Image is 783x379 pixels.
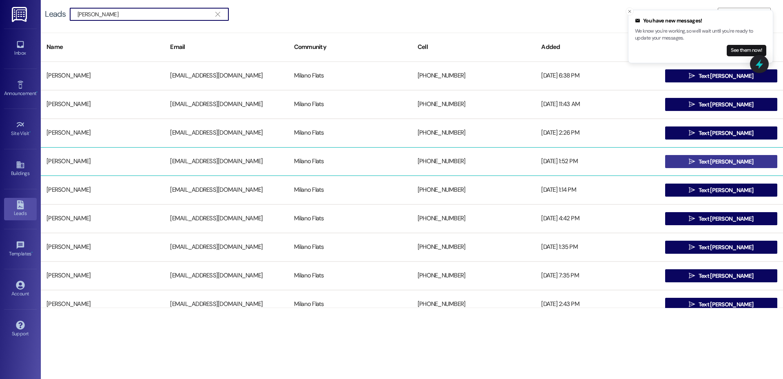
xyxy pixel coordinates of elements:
[164,296,288,313] div: [EMAIL_ADDRESS][DOMAIN_NAME]
[215,11,220,18] i: 
[412,296,535,313] div: [PHONE_NUMBER]
[4,38,37,60] a: Inbox
[689,101,695,108] i: 
[36,89,38,95] span: •
[4,318,37,340] a: Support
[665,269,777,282] button: Text [PERSON_NAME]
[41,125,164,141] div: [PERSON_NAME]
[665,241,777,254] button: Text [PERSON_NAME]
[77,9,211,20] input: Search name/email/community (quotes for exact match e.g. "John Smith")
[288,125,412,141] div: Milano Flats
[164,68,288,84] div: [EMAIL_ADDRESS][DOMAIN_NAME]
[689,73,695,79] i: 
[535,125,659,141] div: [DATE] 2:26 PM
[41,68,164,84] div: [PERSON_NAME]
[45,10,66,18] div: Leads
[288,68,412,84] div: Milano Flats
[41,153,164,170] div: [PERSON_NAME]
[535,268,659,284] div: [DATE] 7:35 PM
[665,69,777,82] button: Text [PERSON_NAME]
[4,158,37,180] a: Buildings
[41,37,164,57] div: Name
[288,153,412,170] div: Milano Flats
[535,239,659,255] div: [DATE] 1:35 PM
[41,296,164,313] div: [PERSON_NAME]
[4,278,37,300] a: Account
[29,129,31,135] span: •
[535,296,659,313] div: [DATE] 2:43 PM
[412,268,535,284] div: [PHONE_NUMBER]
[535,182,659,198] div: [DATE] 1:14 PM
[665,212,777,225] button: Text [PERSON_NAME]
[535,68,659,84] div: [DATE] 6:38 PM
[12,7,29,22] img: ResiDesk Logo
[699,272,753,280] span: Text [PERSON_NAME]
[699,186,753,195] span: Text [PERSON_NAME]
[41,239,164,255] div: [PERSON_NAME]
[665,155,777,168] button: Text [PERSON_NAME]
[288,96,412,113] div: Milano Flats
[689,130,695,136] i: 
[535,153,659,170] div: [DATE] 1:52 PM
[164,239,288,255] div: [EMAIL_ADDRESS][DOMAIN_NAME]
[164,37,288,57] div: Email
[4,118,37,140] a: Site Visit •
[412,182,535,198] div: [PHONE_NUMBER]
[665,98,777,111] button: Text [PERSON_NAME]
[665,184,777,197] button: Text [PERSON_NAME]
[699,157,753,166] span: Text [PERSON_NAME]
[164,96,288,113] div: [EMAIL_ADDRESS][DOMAIN_NAME]
[665,126,777,140] button: Text [PERSON_NAME]
[288,37,412,57] div: Community
[41,182,164,198] div: [PERSON_NAME]
[535,96,659,113] div: [DATE] 11:43 AM
[727,45,766,56] button: See them now!
[626,7,634,16] button: Close toast
[164,268,288,284] div: [EMAIL_ADDRESS][DOMAIN_NAME]
[412,68,535,84] div: [PHONE_NUMBER]
[211,8,224,20] button: Clear text
[288,182,412,198] div: Milano Flats
[41,211,164,227] div: [PERSON_NAME]
[31,250,33,255] span: •
[164,182,288,198] div: [EMAIL_ADDRESS][DOMAIN_NAME]
[699,243,753,252] span: Text [PERSON_NAME]
[699,215,753,223] span: Text [PERSON_NAME]
[164,125,288,141] div: [EMAIL_ADDRESS][DOMAIN_NAME]
[4,198,37,220] a: Leads
[41,96,164,113] div: [PERSON_NAME]
[689,273,695,279] i: 
[4,238,37,260] a: Templates •
[288,296,412,313] div: Milano Flats
[412,96,535,113] div: [PHONE_NUMBER]
[689,158,695,165] i: 
[164,153,288,170] div: [EMAIL_ADDRESS][DOMAIN_NAME]
[288,239,412,255] div: Milano Flats
[635,28,766,42] p: We know you're working, so we'll wait until you're ready to update your messages.
[412,37,535,57] div: Cell
[689,244,695,250] i: 
[412,211,535,227] div: [PHONE_NUMBER]
[699,72,753,80] span: Text [PERSON_NAME]
[699,100,753,109] span: Text [PERSON_NAME]
[535,211,659,227] div: [DATE] 4:42 PM
[288,211,412,227] div: Milano Flats
[288,268,412,284] div: Milano Flats
[689,187,695,193] i: 
[689,215,695,222] i: 
[164,211,288,227] div: [EMAIL_ADDRESS][DOMAIN_NAME]
[412,239,535,255] div: [PHONE_NUMBER]
[535,37,659,57] div: Added
[689,301,695,308] i: 
[699,129,753,137] span: Text [PERSON_NAME]
[412,153,535,170] div: [PHONE_NUMBER]
[412,125,535,141] div: [PHONE_NUMBER]
[41,268,164,284] div: [PERSON_NAME]
[635,17,766,25] div: You have new messages!
[665,298,777,311] button: Text [PERSON_NAME]
[699,300,753,309] span: Text [PERSON_NAME]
